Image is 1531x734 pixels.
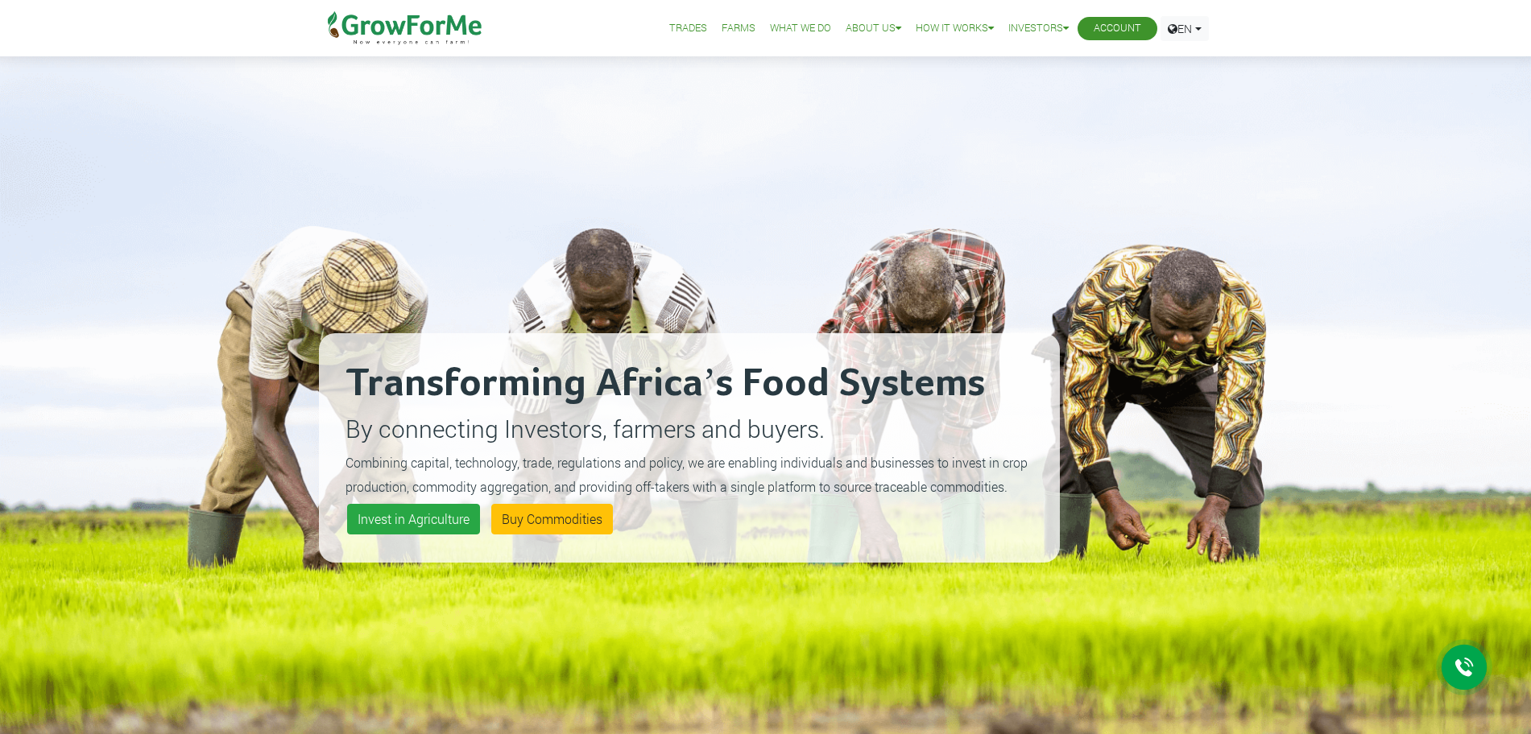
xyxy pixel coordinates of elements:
[1008,20,1069,37] a: Investors
[346,410,1033,447] p: By connecting Investors, farmers and buyers.
[669,20,707,37] a: Trades
[722,20,755,37] a: Farms
[1161,16,1209,41] a: EN
[1094,20,1141,37] a: Account
[347,504,480,534] a: Invest in Agriculture
[346,360,1033,408] h2: Transforming Africa’s Food Systems
[916,20,994,37] a: How it Works
[491,504,613,534] a: Buy Commodities
[770,20,831,37] a: What We Do
[846,20,901,37] a: About Us
[346,454,1028,495] small: Combining capital, technology, trade, regulations and policy, we are enabling individuals and bus...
